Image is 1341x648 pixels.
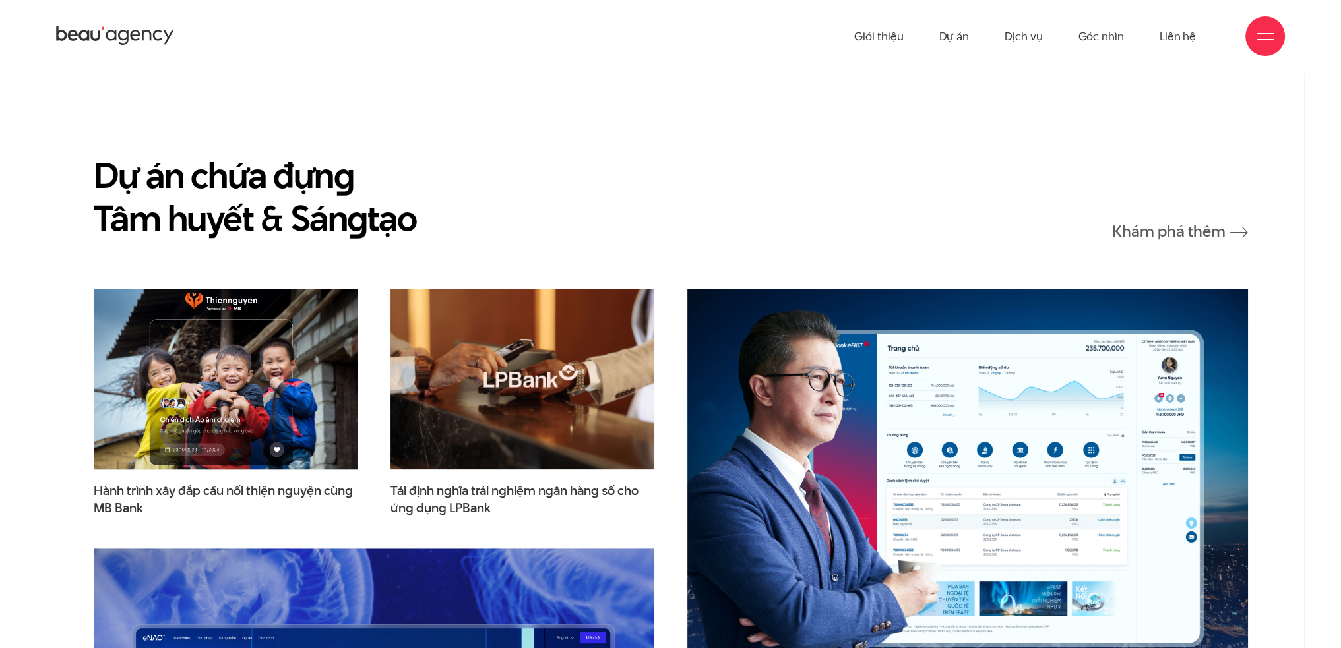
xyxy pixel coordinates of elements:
a: Hành trình xây đắp cầu nối thiện nguyện cùngMB Bank [94,483,358,515]
span: Tái định nghĩa trải nghiệm ngân hàng số cho [390,483,654,515]
span: MB Bank [94,500,143,517]
en: g [347,193,367,243]
a: Tái định nghĩa trải nghiệm ngân hàng số choứng dụng LPBank [390,483,654,515]
h2: Dự án chứa đựn Tâm huyết & Sán tạo [94,154,417,239]
span: ứng dụng LPBank [390,500,491,517]
span: Hành trình xây đắp cầu nối thiện nguyện cùng [94,483,358,515]
a: Khám phá thêm [1112,223,1248,239]
en: g [334,150,354,200]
